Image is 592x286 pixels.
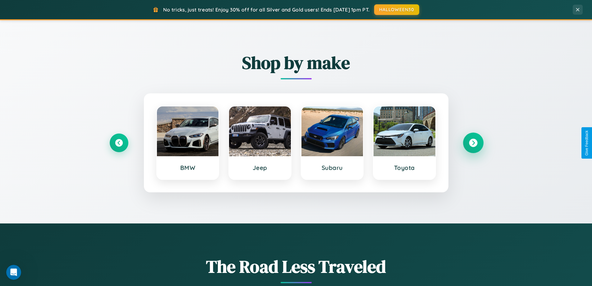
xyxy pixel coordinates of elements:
h3: BMW [163,164,213,171]
div: Give Feedback [585,130,589,156]
h1: The Road Less Traveled [110,255,483,279]
iframe: Intercom live chat [6,265,21,280]
button: HALLOWEEN30 [374,4,419,15]
h3: Toyota [380,164,429,171]
h3: Jeep [235,164,285,171]
h2: Shop by make [110,51,483,75]
span: No tricks, just treats! Enjoy 30% off for all Silver and Gold users! Ends [DATE] 1pm PT. [163,7,369,13]
h3: Subaru [308,164,357,171]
